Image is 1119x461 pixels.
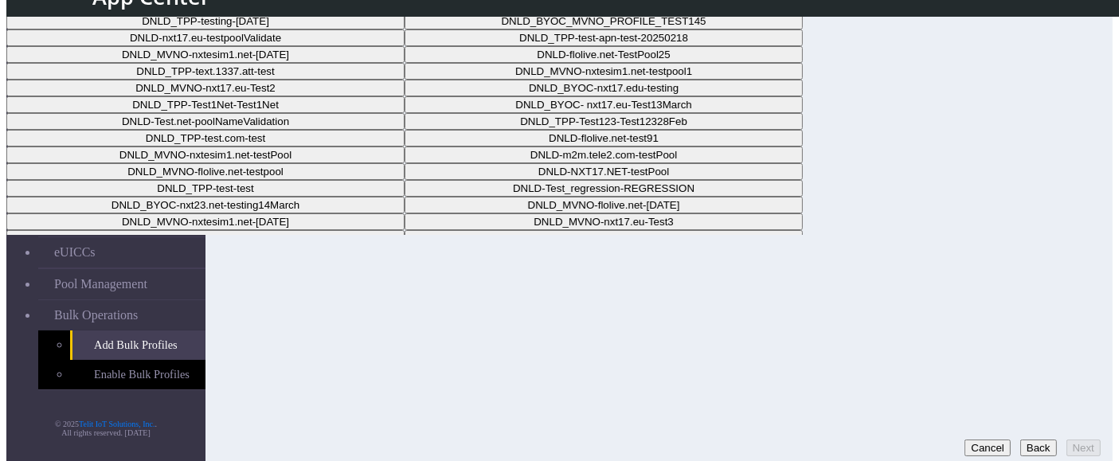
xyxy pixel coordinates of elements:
button: DNLD_MVNO-nxt17.eu-Test2 [6,80,405,96]
button: DNLD_BYOC-nxt17.edu-testing [405,80,803,96]
button: DNLD-m2m.tele2.com-testPool [405,147,803,163]
button: DNLD_MVNO-nxtesim1.net-test13Mar [405,230,803,247]
button: DNLD-NXT17.NET-testPool [405,163,803,180]
button: DNLD_MVNO-nxt17.eu-Test3 [405,213,803,230]
button: DNLD-Test.net-poolNameValidation [6,113,405,130]
button: DNLD-flolive.net-test91 [405,130,803,147]
button: DNLD-nxtesim1.net-[DATE] [6,230,405,247]
button: DNLD_MVNO-nxtesim1.net-[DATE] [6,213,405,230]
p: © 2025 . [6,420,205,428]
button: DNLD_TPP-test.com-test [6,130,405,147]
span: Bulk Operations [54,308,138,322]
button: DNLD_BYOC_MVNO_PROFILE_TEST145 [405,13,803,29]
button: DNLD_TPP-Test1Net-Test1Net [6,96,405,113]
button: DNLD_TPP-Test123-Test12328Feb [405,113,803,130]
p: All rights reserved. [DATE] [6,428,205,437]
a: Pool Management [38,269,205,299]
button: DNLD_TPP-test-test [6,180,405,197]
a: Enable Bulk Profiles [70,360,205,389]
button: Next [1066,440,1101,456]
button: DNLD_TPP-text.1337.att-test [6,63,405,80]
button: DNLD-Test_regression-REGRESSION [405,180,803,197]
button: DNLD-flolive.net-TestPool25 [405,46,803,63]
a: Add Bulk Profiles [70,330,205,360]
button: DNLD_TPP-testing-[DATE] [6,13,405,29]
button: DNLD_MVNO-flolive.net-[DATE] [405,197,803,213]
button: DNLD_BYOC- nxt17.eu-Test13March [405,96,803,113]
button: DNLD_TPP-test-apn-test-20250218 [405,29,803,46]
a: Telit IoT Solutions, Inc. [79,420,155,428]
button: DNLD_MVNO-flolive.net-testpool [6,163,405,180]
button: DNLD_MVNO-nxtesim1.net-testPool [6,147,405,163]
a: Bulk Operations [38,300,205,330]
button: DNLD_MVNO-nxtesim1.net-testpool1 [405,63,803,80]
button: Cancel [964,440,1011,456]
button: DNLD-nxt17.eu-testpoolValidate [6,29,405,46]
a: eUICCs [38,237,205,268]
button: DNLD_MVNO-nxtesim1.net-[DATE] [6,46,405,63]
button: DNLD_BYOC-nxt23.net-testing14March [6,197,405,213]
button: Back [1020,440,1057,456]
